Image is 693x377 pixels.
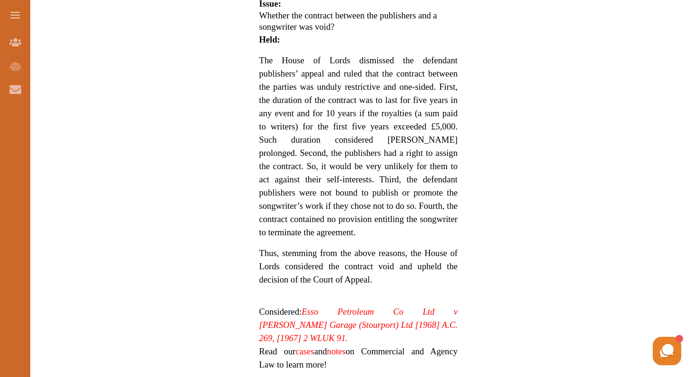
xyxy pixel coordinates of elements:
[259,248,458,284] span: Thus, stemming from the above reasons, the House of Lords considered the contract void and upheld...
[466,334,684,368] iframe: HelpCrunch
[327,346,346,356] a: notes
[295,346,314,356] a: cases
[259,307,458,343] span: Considered:
[259,55,458,237] span: The House of Lords dismissed the defendant publishers’ appeal and ruled that the contract between...
[259,10,437,32] span: Whether the contract between the publishers and a songwriter was void?
[259,346,458,369] span: Read our and on Commercial and Agency Law to learn more!
[259,34,280,44] strong: Held:
[259,307,458,343] a: Esso Petroleum Co Ltd v [PERSON_NAME] Garage (Stourport) Ltd [1968] A.C. 269, [1967] 2 WLUK 91.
